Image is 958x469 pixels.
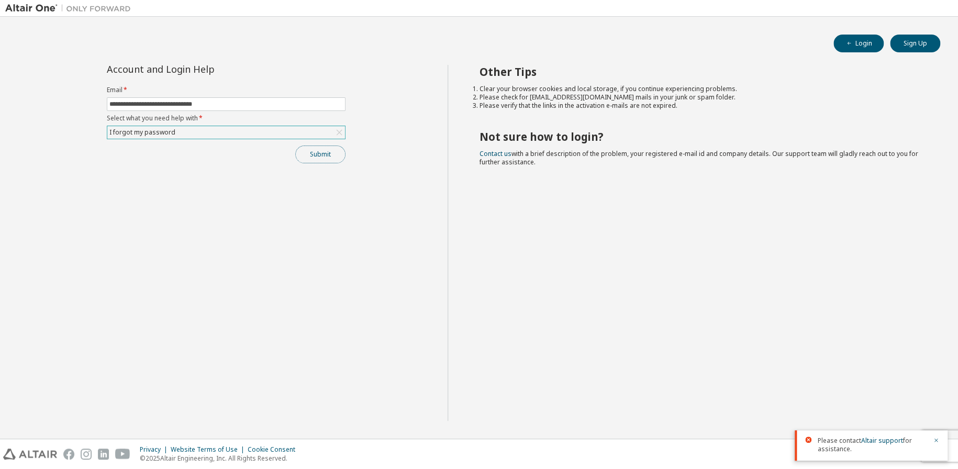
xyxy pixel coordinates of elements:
[115,449,130,460] img: youtube.svg
[480,149,918,166] span: with a brief description of the problem, your registered e-mail id and company details. Our suppo...
[81,449,92,460] img: instagram.svg
[861,436,903,445] a: Altair support
[140,445,171,454] div: Privacy
[107,86,346,94] label: Email
[5,3,136,14] img: Altair One
[140,454,302,463] p: © 2025 Altair Engineering, Inc. All Rights Reserved.
[480,85,922,93] li: Clear your browser cookies and local storage, if you continue experiencing problems.
[107,126,345,139] div: I forgot my password
[3,449,57,460] img: altair_logo.svg
[98,449,109,460] img: linkedin.svg
[480,102,922,110] li: Please verify that the links in the activation e-mails are not expired.
[171,445,248,454] div: Website Terms of Use
[480,149,511,158] a: Contact us
[295,146,346,163] button: Submit
[890,35,940,52] button: Sign Up
[818,437,927,453] span: Please contact for assistance.
[108,127,177,138] div: I forgot my password
[107,65,298,73] div: Account and Login Help
[480,93,922,102] li: Please check for [EMAIL_ADDRESS][DOMAIN_NAME] mails in your junk or spam folder.
[248,445,302,454] div: Cookie Consent
[107,114,346,122] label: Select what you need help with
[63,449,74,460] img: facebook.svg
[480,65,922,79] h2: Other Tips
[833,35,884,52] button: Login
[480,130,922,143] h2: Not sure how to login?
